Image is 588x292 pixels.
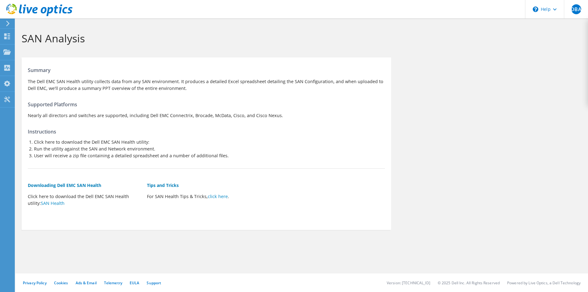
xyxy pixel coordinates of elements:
span: DBA [571,4,581,14]
h5: Tips and Tricks [147,182,260,189]
a: EULA [130,280,139,286]
p: Click here to download the Dell EMC SAN Health utility: [28,193,141,207]
a: Privacy Policy [23,280,47,286]
h5: Downloading Dell EMC SAN Health [28,182,141,189]
a: Cookies [54,280,68,286]
a: Ads & Email [76,280,97,286]
a: Telemetry [104,280,122,286]
p: For SAN Health Tips & Tricks, . [147,193,260,200]
p: Nearly all directors and switches are supported, including Dell EMC Connectrix, Brocade, McData, ... [28,112,385,119]
h1: SAN Analysis [22,32,579,45]
li: Version: [TECHNICAL_ID] [387,280,430,286]
li: Run the utility against the SAN and Network environment. [34,146,385,152]
h4: Instructions [28,128,385,135]
svg: \n [533,6,538,12]
li: User will receive a zip file containing a detailed spreadsheet and a number of additional files. [34,152,385,159]
h4: Supported Platforms [28,101,385,108]
li: Powered by Live Optics, a Dell Technology [507,280,581,286]
p: The Dell EMC SAN Health utility collects data from any SAN environment. It produces a detailed Ex... [28,78,385,92]
a: click here [208,193,228,199]
a: Support [147,280,161,286]
li: Click here to download the Dell EMC SAN Health utility: [34,139,385,146]
li: © 2025 Dell Inc. All Rights Reserved [438,280,500,286]
h4: Summary [28,67,385,74]
a: SAN Health [41,200,65,206]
